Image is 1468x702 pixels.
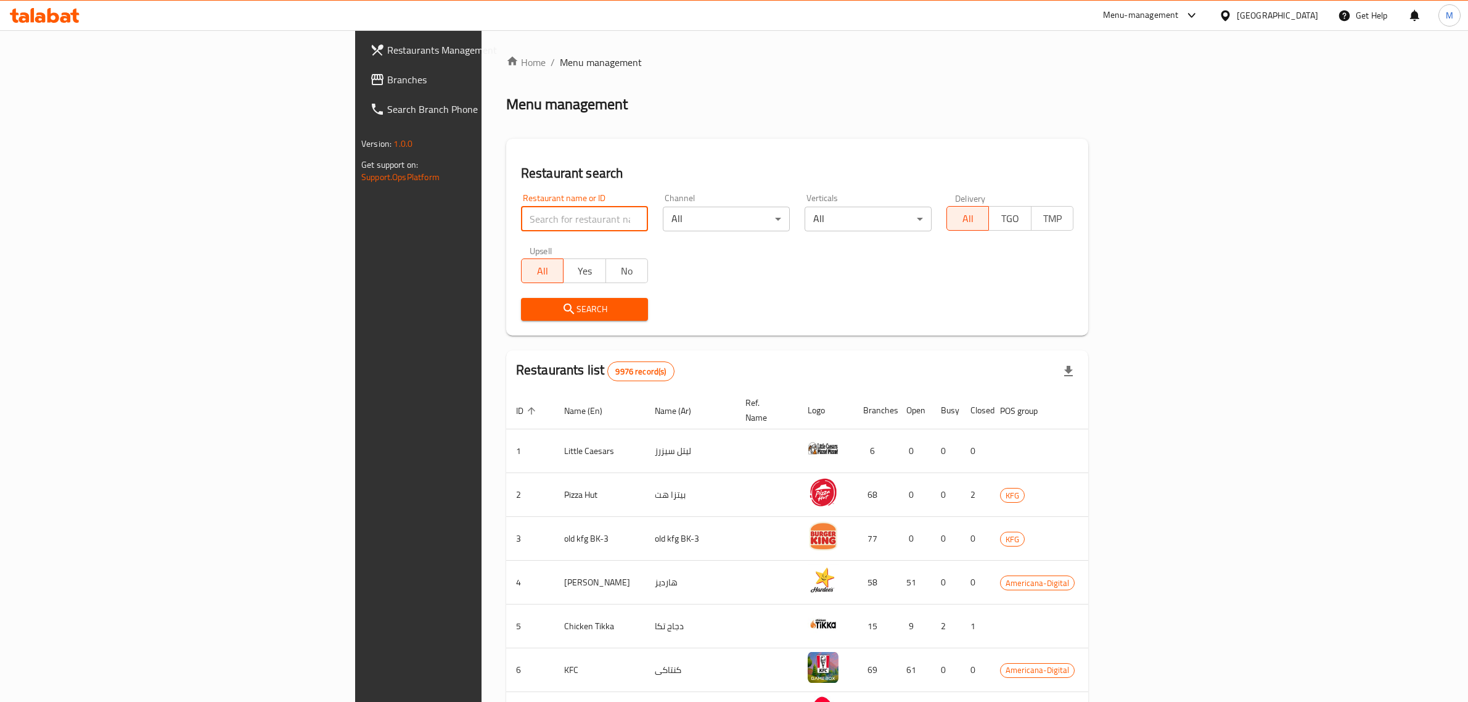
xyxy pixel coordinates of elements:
td: 58 [853,561,896,605]
a: Support.OpsPlatform [361,169,440,185]
td: 51 [896,561,931,605]
td: 0 [896,517,931,561]
td: 0 [896,429,931,473]
span: Version: [361,136,392,152]
td: 69 [853,648,896,692]
span: Name (Ar) [655,403,707,418]
span: Get support on: [361,157,418,173]
td: دجاج تكا [645,605,736,648]
a: Search Branch Phone [360,94,601,124]
a: Branches [360,65,601,94]
span: KFG [1001,532,1024,547]
img: Hardee's [808,564,839,595]
td: 15 [853,605,896,648]
span: ID [516,403,539,418]
input: Search for restaurant name or ID.. [521,207,648,231]
td: 2 [931,605,961,648]
span: M [1446,9,1453,22]
h2: Restaurants list [516,361,675,381]
img: Chicken Tikka [808,608,839,639]
td: 0 [961,517,990,561]
button: No [605,258,648,283]
button: TGO [988,206,1031,231]
td: 0 [896,473,931,517]
h2: Menu management [506,94,628,114]
span: TMP [1036,210,1068,228]
td: 1 [961,605,990,648]
td: كنتاكى [645,648,736,692]
img: KFC [808,652,839,683]
td: 0 [961,561,990,605]
button: All [521,258,564,283]
span: 1.0.0 [393,136,412,152]
td: 68 [853,473,896,517]
div: [GEOGRAPHIC_DATA] [1237,9,1318,22]
div: All [663,207,790,231]
td: 2 [961,473,990,517]
span: Search [531,302,638,317]
td: 0 [931,429,961,473]
label: Upsell [530,246,552,255]
th: Closed [961,392,990,429]
span: Menu management [560,55,642,70]
span: All [952,210,984,228]
span: No [611,262,643,280]
span: Restaurants Management [387,43,591,57]
span: POS group [1000,403,1054,418]
div: Export file [1054,357,1083,386]
td: هارديز [645,561,736,605]
th: Branches [853,392,896,429]
button: All [946,206,989,231]
span: 9976 record(s) [608,366,673,378]
a: Restaurants Management [360,35,601,65]
span: All [527,262,559,280]
div: Menu-management [1103,8,1179,23]
span: Ref. Name [745,395,783,425]
td: 0 [931,517,961,561]
th: Busy [931,392,961,429]
div: Total records count [607,361,674,381]
td: 0 [931,473,961,517]
span: Americana-Digital [1001,576,1074,590]
td: ليتل سيزرز [645,429,736,473]
td: 61 [896,648,931,692]
button: Search [521,298,648,321]
th: Logo [798,392,853,429]
span: Branches [387,72,591,87]
label: Delivery [955,194,986,202]
td: 9 [896,605,931,648]
button: TMP [1031,206,1073,231]
span: Yes [568,262,601,280]
td: 0 [931,648,961,692]
td: 0 [931,561,961,605]
h2: Restaurant search [521,164,1073,183]
td: 0 [961,648,990,692]
td: بيتزا هت [645,473,736,517]
th: Open [896,392,931,429]
img: Pizza Hut [808,477,839,508]
span: Name (En) [564,403,618,418]
button: Yes [563,258,605,283]
td: 0 [961,429,990,473]
span: Search Branch Phone [387,102,591,117]
span: KFG [1001,489,1024,503]
img: Little Caesars [808,433,839,464]
td: 77 [853,517,896,561]
td: old kfg BK-3 [645,517,736,561]
td: 6 [853,429,896,473]
span: TGO [994,210,1026,228]
span: Americana-Digital [1001,663,1074,677]
div: All [805,207,932,231]
img: old kfg BK-3 [808,521,839,551]
nav: breadcrumb [506,55,1088,70]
